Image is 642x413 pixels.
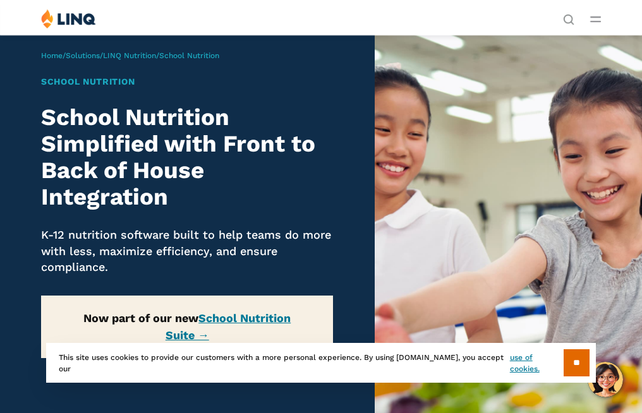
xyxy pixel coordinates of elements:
a: use of cookies. [510,352,564,374]
button: Open Main Menu [590,12,601,26]
nav: Utility Navigation [563,9,574,24]
span: / / / [41,51,219,60]
a: School Nutrition Suite → [166,311,291,342]
h1: School Nutrition [41,75,333,88]
button: Hello, have a question? Let’s chat. [588,362,623,397]
a: LINQ Nutrition [103,51,156,60]
button: Open Search Bar [563,13,574,24]
a: Solutions [66,51,100,60]
a: Home [41,51,63,60]
p: K-12 nutrition software built to help teams do more with less, maximize efficiency, and ensure co... [41,227,333,275]
div: This site uses cookies to provide our customers with a more personal experience. By using [DOMAIN... [46,343,596,383]
h2: School Nutrition Simplified with Front to Back of House Integration [41,104,333,211]
span: School Nutrition [159,51,219,60]
strong: Now part of our new [83,311,291,342]
img: LINQ | K‑12 Software [41,9,96,28]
